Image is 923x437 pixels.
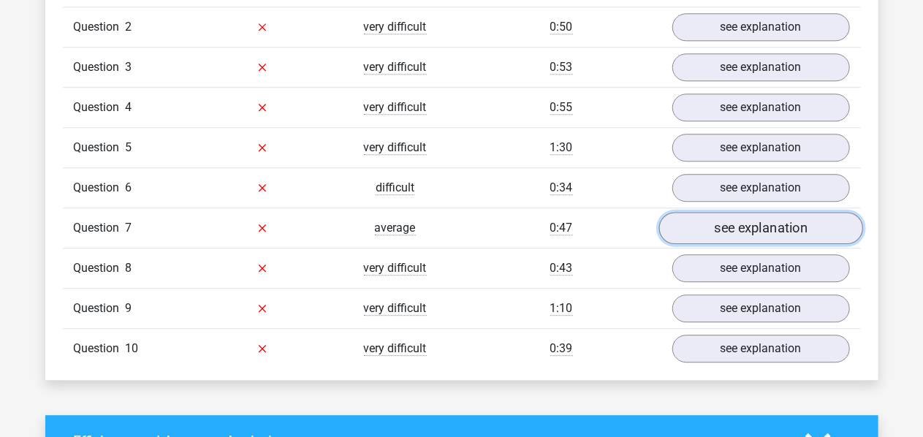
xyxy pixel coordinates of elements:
span: 0:34 [550,180,573,195]
span: Question [74,99,126,116]
a: see explanation [672,94,850,121]
span: 8 [126,261,132,275]
span: very difficult [364,341,427,356]
span: Question [74,259,126,277]
a: see explanation [658,212,862,244]
a: see explanation [672,134,850,161]
span: Question [74,219,126,237]
span: very difficult [364,261,427,275]
a: see explanation [672,174,850,202]
span: Question [74,340,126,357]
span: 7 [126,221,132,235]
span: very difficult [364,301,427,316]
span: 6 [126,180,132,194]
a: see explanation [672,53,850,81]
a: see explanation [672,254,850,282]
span: very difficult [364,140,427,155]
span: average [375,221,416,235]
span: 0:55 [550,100,573,115]
span: 0:39 [550,341,573,356]
span: 0:50 [550,20,573,34]
span: Question [74,300,126,317]
span: 1:10 [550,301,573,316]
span: difficult [376,180,414,195]
span: very difficult [364,20,427,34]
a: see explanation [672,13,850,41]
span: 9 [126,301,132,315]
span: 1:30 [550,140,573,155]
span: Question [74,179,126,197]
span: 2 [126,20,132,34]
span: 0:53 [550,60,573,75]
span: 5 [126,140,132,154]
span: Question [74,58,126,76]
span: 3 [126,60,132,74]
span: 10 [126,341,139,355]
span: 0:43 [550,261,573,275]
span: Question [74,139,126,156]
span: Question [74,18,126,36]
a: see explanation [672,335,850,362]
span: 4 [126,100,132,114]
span: very difficult [364,100,427,115]
span: 0:47 [550,221,573,235]
a: see explanation [672,294,850,322]
span: very difficult [364,60,427,75]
